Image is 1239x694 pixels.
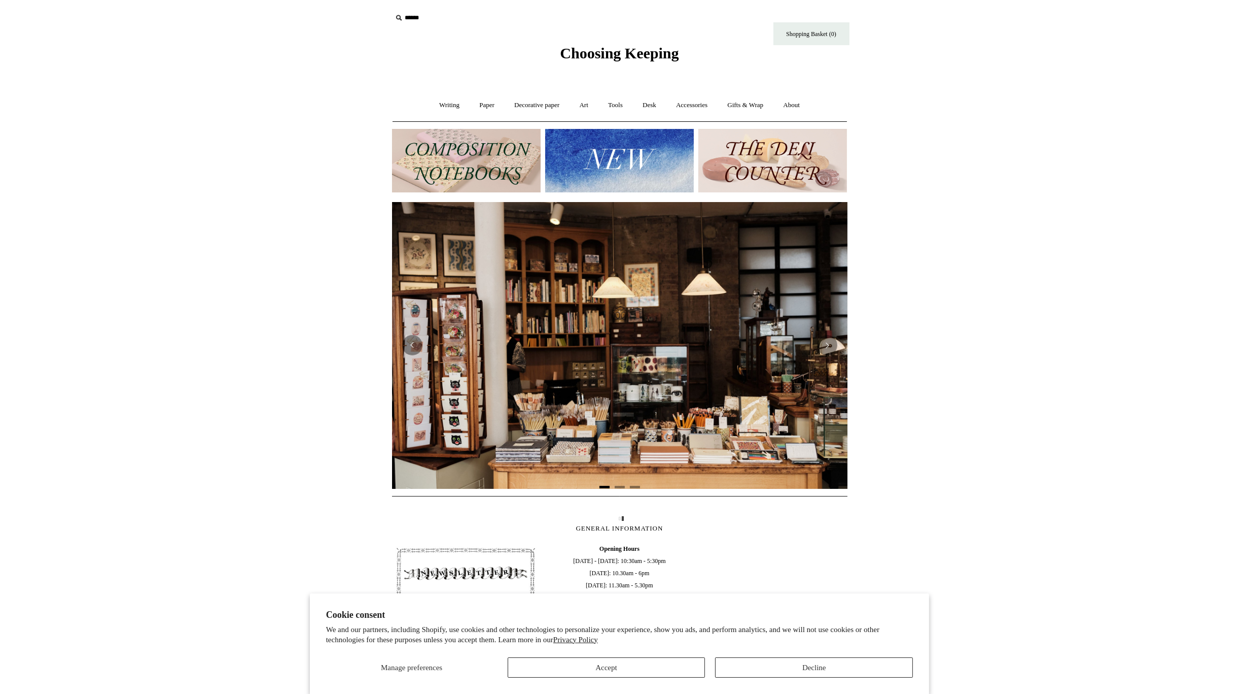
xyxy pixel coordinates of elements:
[667,92,717,119] a: Accessories
[571,92,597,119] a: Art
[715,657,913,678] button: Decline
[392,202,847,488] img: 20250131 INSIDE OF THE SHOP.jpg__PID:b9484a69-a10a-4bde-9e8d-1408d3d5e6ad
[381,664,442,672] span: Manage preferences
[615,486,625,488] button: Page 2
[505,92,569,119] a: Decorative paper
[630,486,640,488] button: Page 3
[560,45,679,61] span: Choosing Keeping
[508,657,705,678] button: Accept
[326,610,913,620] h2: Cookie consent
[402,335,422,355] button: Previous
[326,657,498,678] button: Manage preferences
[633,92,665,119] a: Desk
[616,516,624,521] img: loading bar
[599,486,610,488] button: Page 1
[817,335,837,355] button: Next
[546,543,693,640] span: [DATE] - [DATE]: 10:30am - 5:30pm [DATE]: 10.30am - 6pm [DATE]: 11.30am - 5.30pm 020 7613 3842
[470,92,504,119] a: Paper
[430,92,469,119] a: Writing
[392,129,541,192] img: 202302 Composition ledgers.jpg__PID:69722ee6-fa44-49dd-a067-31375e5d54ec
[326,625,913,645] p: We and our partners, including Shopify, use cookies and other technologies to personalize your ex...
[773,22,849,45] a: Shopping Basket (0)
[560,53,679,60] a: Choosing Keeping
[718,92,772,119] a: Gifts & Wrap
[599,92,632,119] a: Tools
[698,129,847,192] img: The Deli Counter
[392,543,539,606] img: pf-4db91bb9--1305-Newsletter-Button_1200x.jpg
[774,92,809,119] a: About
[576,524,663,532] span: GENERAL INFORMATION
[545,129,694,192] img: New.jpg__PID:f73bdf93-380a-4a35-bcfe-7823039498e1
[553,636,598,644] a: Privacy Policy
[599,545,640,552] b: Opening Hours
